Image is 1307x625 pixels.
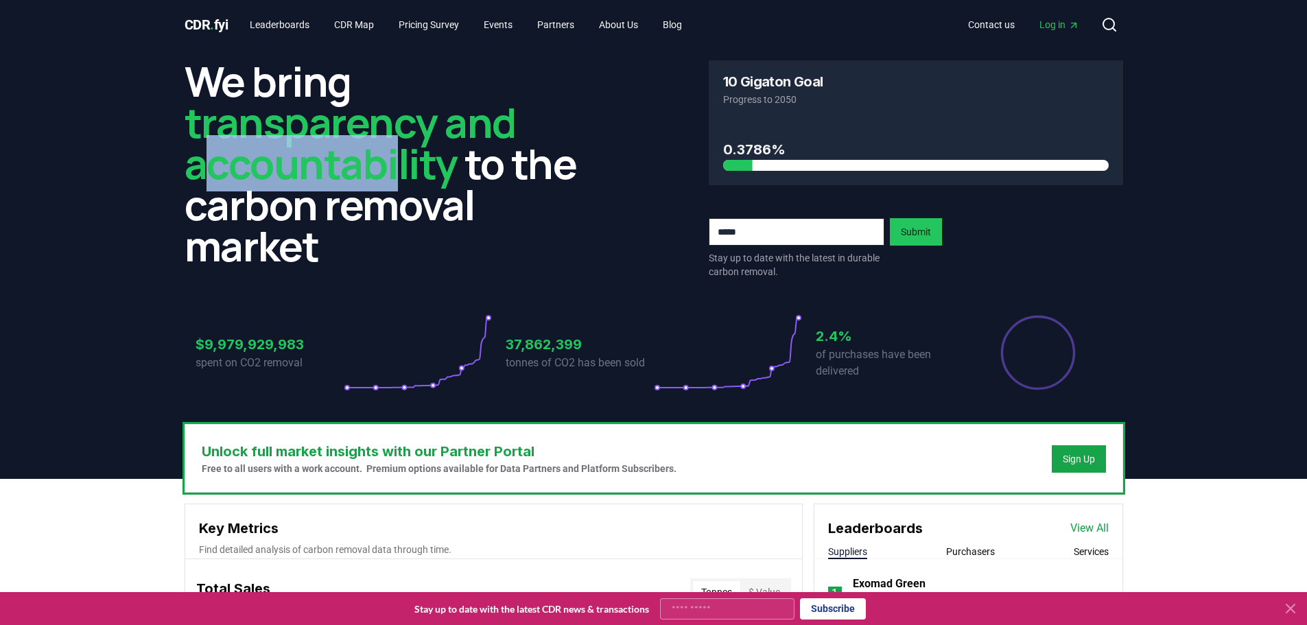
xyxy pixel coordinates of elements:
p: Find detailed analysis of carbon removal data through time. [199,543,788,556]
h3: 10 Gigaton Goal [723,75,823,89]
h3: Total Sales [196,578,270,606]
button: Submit [890,218,942,246]
button: $ Value [740,581,788,603]
span: . [210,16,214,33]
h3: Leaderboards [828,518,923,539]
a: Log in [1028,12,1090,37]
button: Purchasers [946,545,995,558]
a: Partners [526,12,585,37]
button: Suppliers [828,545,867,558]
a: About Us [588,12,649,37]
a: View All [1070,520,1109,536]
a: Blog [652,12,693,37]
h3: 37,862,399 [506,334,654,355]
a: Leaderboards [239,12,320,37]
a: Events [473,12,523,37]
a: Sign Up [1063,452,1095,466]
p: Progress to 2050 [723,93,1109,106]
span: Log in [1039,18,1079,32]
span: CDR fyi [185,16,228,33]
p: Free to all users with a work account. Premium options available for Data Partners and Platform S... [202,462,676,475]
a: Pricing Survey [388,12,470,37]
nav: Main [239,12,693,37]
a: Exomad Green [853,576,926,592]
p: spent on CO2 removal [196,355,344,371]
h3: Unlock full market insights with our Partner Portal [202,441,676,462]
h3: $9,979,929,983 [196,334,344,355]
span: transparency and accountability [185,94,516,191]
button: Sign Up [1052,445,1106,473]
h3: Key Metrics [199,518,788,539]
p: 1 [832,585,838,602]
div: Percentage of sales delivered [1000,314,1076,391]
p: of purchases have been delivered [816,346,964,379]
h3: 0.3786% [723,139,1109,160]
button: Tonnes [693,581,740,603]
a: CDR.fyi [185,15,228,34]
p: Stay up to date with the latest in durable carbon removal. [709,251,884,279]
p: tonnes of CO2 has been sold [506,355,654,371]
a: Contact us [957,12,1026,37]
h3: 2.4% [816,326,964,346]
a: CDR Map [323,12,385,37]
nav: Main [957,12,1090,37]
h2: We bring to the carbon removal market [185,60,599,266]
button: Services [1074,545,1109,558]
